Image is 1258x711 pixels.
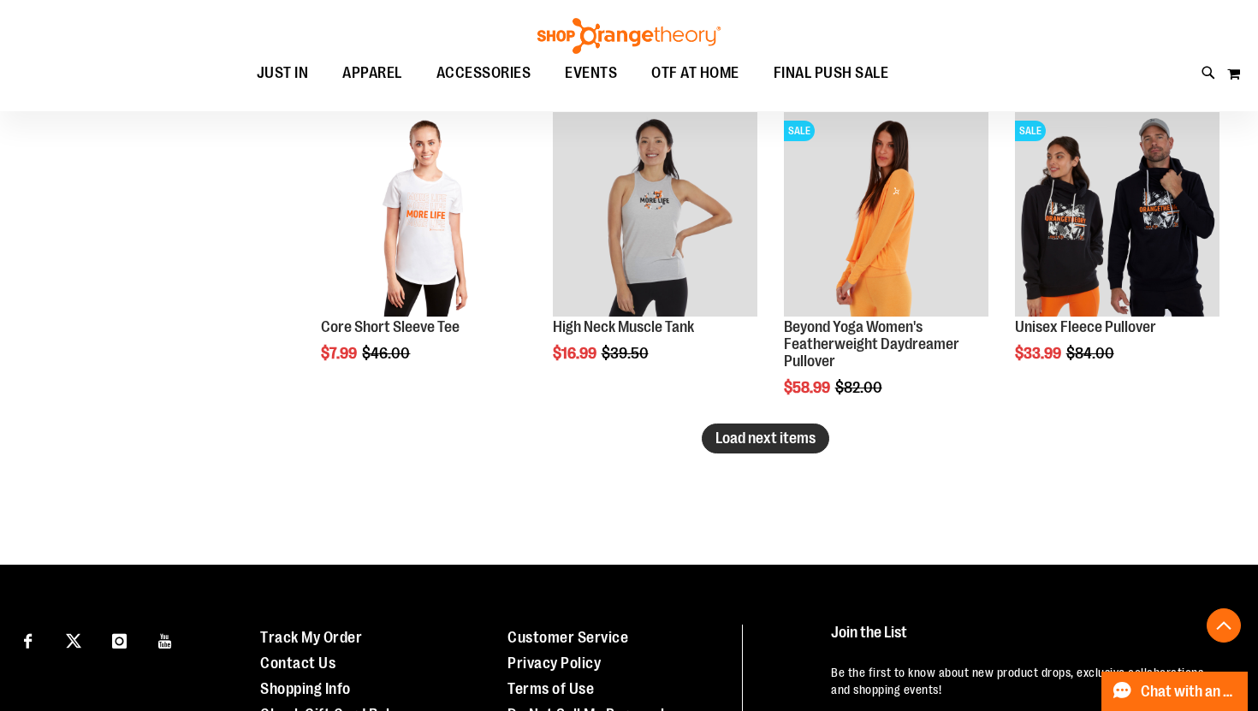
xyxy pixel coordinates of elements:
div: product [1006,104,1228,406]
span: $84.00 [1066,345,1117,362]
a: Terms of Use [507,680,594,697]
span: $82.00 [835,379,885,396]
a: Visit our Instagram page [104,625,134,655]
span: SALE [1015,121,1046,141]
span: FINAL PUSH SALE [774,54,889,92]
a: Visit our Facebook page [13,625,43,655]
button: Load next items [702,424,829,453]
span: EVENTS [565,54,617,92]
a: Visit our Youtube page [151,625,181,655]
div: product [544,104,766,406]
span: Chat with an Expert [1141,684,1237,700]
span: $39.50 [602,345,651,362]
a: Product image for Core Short Sleeve Tee [321,112,525,319]
span: $46.00 [362,345,412,362]
a: High Neck Muscle Tank [553,318,694,335]
span: ACCESSORIES [436,54,531,92]
a: Shopping Info [260,680,351,697]
img: Shop Orangetheory [535,18,723,54]
span: APPAREL [342,54,402,92]
a: Unisex Fleece Pullover [1015,318,1156,335]
a: Contact Us [260,655,335,672]
span: SALE [784,121,815,141]
span: $33.99 [1015,345,1064,362]
img: Product image for Core Short Sleeve Tee [321,112,525,317]
button: Chat with an Expert [1101,672,1249,711]
a: Visit our X page [59,625,89,655]
span: $16.99 [553,345,599,362]
a: Product image for High Neck Muscle Tank [553,112,757,319]
h4: Join the List [831,625,1225,656]
span: Load next items [715,430,816,447]
a: Track My Order [260,629,362,646]
p: Be the first to know about new product drops, exclusive collaborations, and shopping events! [831,664,1225,698]
span: $7.99 [321,345,359,362]
a: Product image for Unisex Fleece PulloverSALE [1015,112,1219,319]
a: Customer Service [507,629,628,646]
span: JUST IN [257,54,309,92]
div: product [312,104,534,406]
a: Privacy Policy [507,655,601,672]
div: product [775,104,997,440]
a: Core Short Sleeve Tee [321,318,460,335]
button: Back To Top [1207,608,1241,643]
img: Product image for Beyond Yoga Womens Featherweight Daydreamer Pullover [784,112,988,317]
img: Product image for Unisex Fleece Pullover [1015,112,1219,317]
a: Beyond Yoga Women's Featherweight Daydreamer Pullover [784,318,959,370]
img: Product image for High Neck Muscle Tank [553,112,757,317]
a: Product image for Beyond Yoga Womens Featherweight Daydreamer PulloverSALE [784,112,988,319]
span: OTF AT HOME [651,54,739,92]
img: Twitter [66,633,81,649]
span: $58.99 [784,379,833,396]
